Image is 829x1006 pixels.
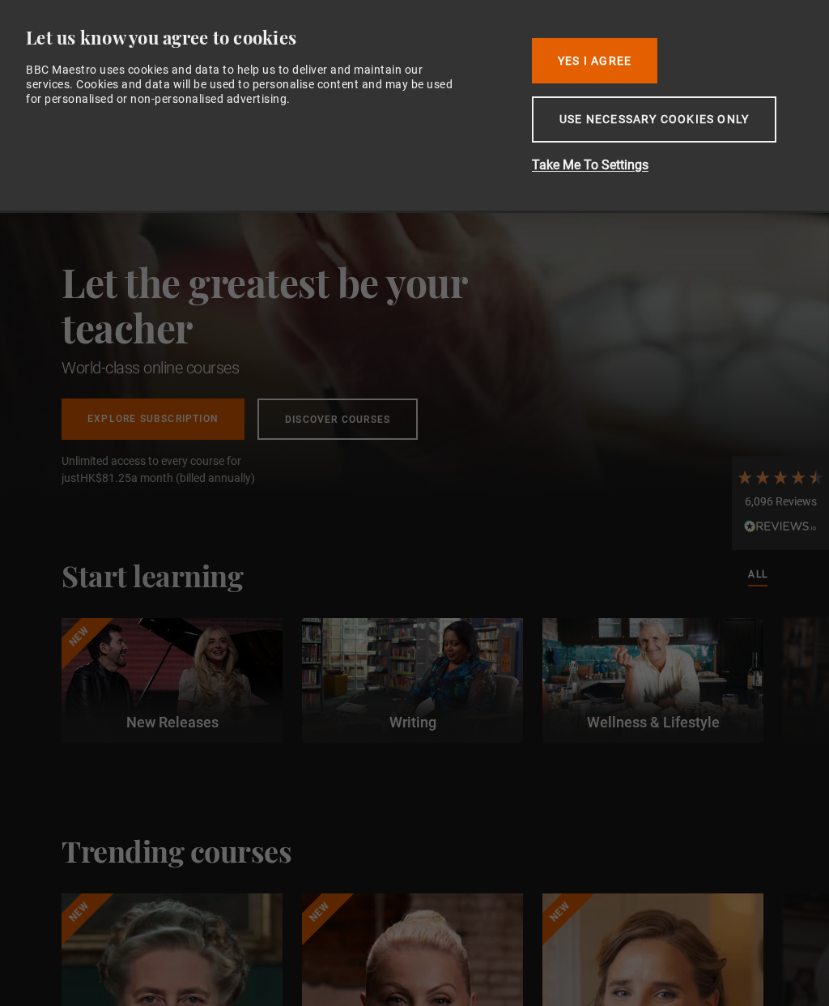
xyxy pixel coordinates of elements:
button: Yes I Agree [532,38,657,83]
a: Wellness & Lifestyle [542,618,763,743]
button: Take Me To Settings [532,156,791,175]
div: BBC Maestro uses cookies and data to help us to deliver and maintain our services. Cookies and da... [26,62,459,107]
p: Writing [302,711,523,733]
button: Use necessary cookies only [532,96,776,143]
span: HK$81.25 [80,471,131,484]
p: New Releases [62,711,283,733]
h1: World-class online courses [62,356,539,379]
p: Wellness & Lifestyle [542,711,763,733]
img: REVIEWS.io [744,520,817,531]
h2: Trending courses [62,833,291,867]
a: Writing [302,618,523,743]
h2: Let the greatest be your teacher [62,259,539,350]
a: New New Releases [62,618,283,743]
span: Unlimited access to every course for just a month (billed annually) [62,453,280,487]
a: Explore Subscription [62,399,244,440]
div: Read All Reviews [736,518,825,538]
div: Let us know you agree to cookies [26,26,507,49]
div: 6,096 Reviews [736,494,825,510]
div: 4.7 Stars [736,468,825,486]
a: All [748,566,767,584]
a: Discover Courses [257,399,418,440]
h2: Start learning [62,558,243,592]
div: 6,096 ReviewsRead All Reviews [732,456,829,550]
